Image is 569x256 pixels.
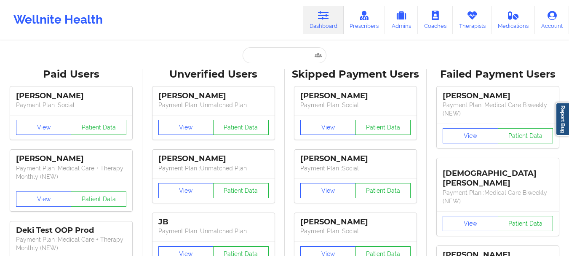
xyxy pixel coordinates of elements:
[443,128,498,143] button: View
[556,102,569,136] a: Report Bug
[300,101,411,109] p: Payment Plan : Social
[16,91,126,101] div: [PERSON_NAME]
[344,6,385,34] a: Prescribers
[443,162,553,188] div: [DEMOGRAPHIC_DATA][PERSON_NAME]
[71,191,126,207] button: Patient Data
[355,120,411,135] button: Patient Data
[148,68,279,81] div: Unverified Users
[535,6,569,34] a: Account
[300,120,356,135] button: View
[300,91,411,101] div: [PERSON_NAME]
[158,227,269,235] p: Payment Plan : Unmatched Plan
[158,120,214,135] button: View
[158,101,269,109] p: Payment Plan : Unmatched Plan
[16,226,126,235] div: Deki Test OOP Prod
[16,101,126,109] p: Payment Plan : Social
[16,120,72,135] button: View
[158,154,269,164] div: [PERSON_NAME]
[385,6,418,34] a: Admins
[16,154,126,164] div: [PERSON_NAME]
[300,217,411,227] div: [PERSON_NAME]
[300,154,411,164] div: [PERSON_NAME]
[16,164,126,181] p: Payment Plan : Medical Care + Therapy Monthly (NEW)
[443,91,553,101] div: [PERSON_NAME]
[453,6,492,34] a: Therapists
[213,183,269,198] button: Patient Data
[158,217,269,227] div: JB
[300,227,411,235] p: Payment Plan : Social
[158,183,214,198] button: View
[498,216,553,231] button: Patient Data
[443,216,498,231] button: View
[291,68,421,81] div: Skipped Payment Users
[355,183,411,198] button: Patient Data
[418,6,453,34] a: Coaches
[443,101,553,118] p: Payment Plan : Medical Care Biweekly (NEW)
[158,91,269,101] div: [PERSON_NAME]
[303,6,344,34] a: Dashboard
[213,120,269,135] button: Patient Data
[158,164,269,172] p: Payment Plan : Unmatched Plan
[492,6,535,34] a: Medications
[498,128,553,143] button: Patient Data
[300,164,411,172] p: Payment Plan : Social
[300,183,356,198] button: View
[433,68,563,81] div: Failed Payment Users
[443,189,553,205] p: Payment Plan : Medical Care Biweekly (NEW)
[16,235,126,252] p: Payment Plan : Medical Care + Therapy Monthly (NEW)
[16,191,72,207] button: View
[6,68,136,81] div: Paid Users
[71,120,126,135] button: Patient Data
